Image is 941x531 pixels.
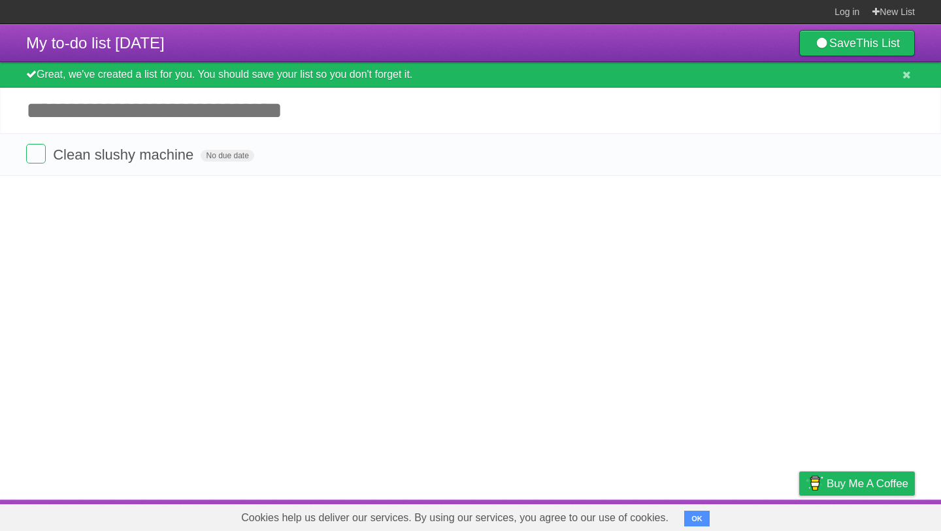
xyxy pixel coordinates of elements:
[806,472,823,494] img: Buy me a coffee
[684,511,710,526] button: OK
[799,30,915,56] a: SaveThis List
[782,503,816,528] a: Privacy
[856,37,900,50] b: This List
[26,144,46,163] label: Done
[669,503,721,528] a: Developers
[799,471,915,496] a: Buy me a coffee
[738,503,767,528] a: Terms
[827,472,908,495] span: Buy me a coffee
[53,146,197,163] span: Clean slushy machine
[833,503,915,528] a: Suggest a feature
[228,505,682,531] span: Cookies help us deliver our services. By using our services, you agree to our use of cookies.
[201,150,254,162] span: No due date
[26,34,165,52] span: My to-do list [DATE]
[625,503,653,528] a: About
